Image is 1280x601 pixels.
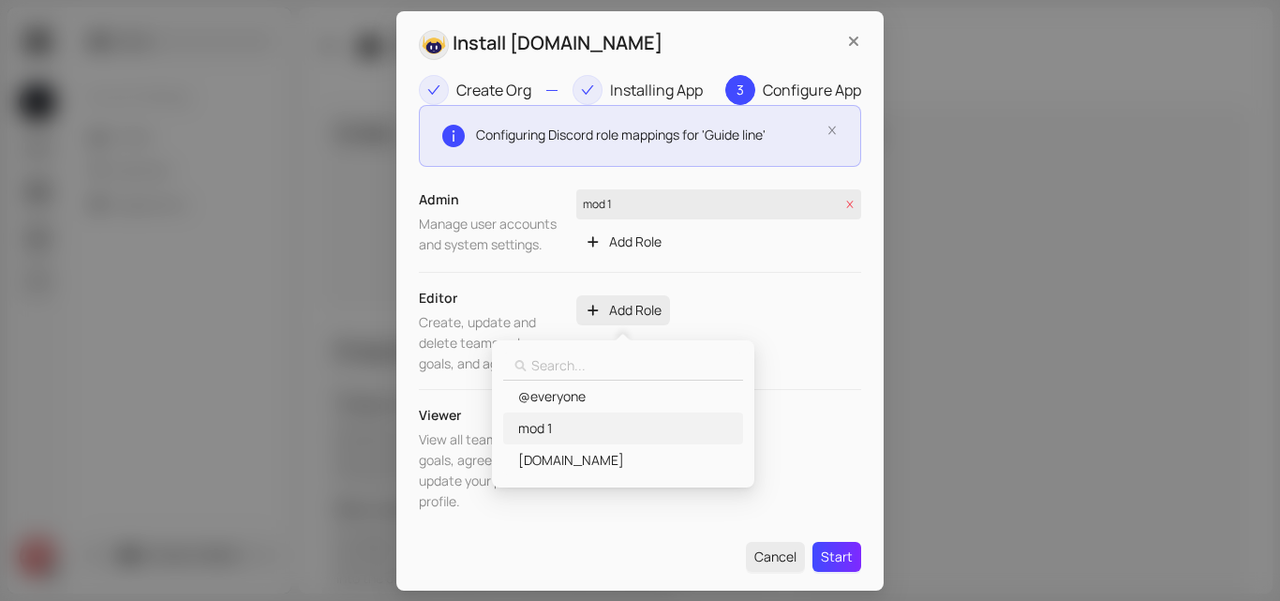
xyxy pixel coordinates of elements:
div: @everyone [503,381,743,413]
span: @everyone [518,386,586,407]
div: mod 1 [503,413,743,444]
input: Search... [531,355,733,376]
div: Collab.Land [503,444,743,476]
span: mod 1 [518,418,552,439]
span: [DOMAIN_NAME] [518,450,624,471]
button: Close [839,26,869,56]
